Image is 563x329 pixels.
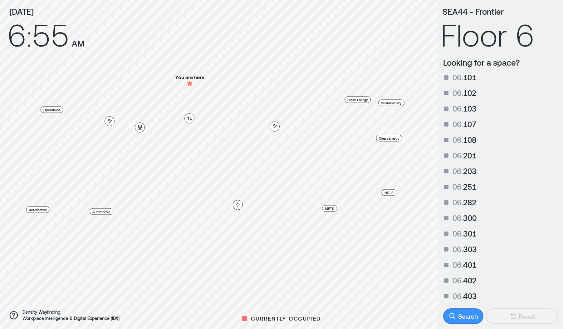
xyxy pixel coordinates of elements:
[462,151,463,160] span: .
[453,135,462,144] span: 06
[453,292,462,301] span: 06
[453,167,462,176] span: 06
[462,135,463,144] span: .
[519,312,535,321] div: Reset
[443,308,483,324] button: Search
[463,151,476,160] span: 201
[462,167,463,176] span: .
[22,315,120,322] p: Workplace Intelligence & Digital Experience (IDX)
[463,73,476,82] span: 101
[441,21,561,47] div: Floor 6
[443,7,561,16] div: SEA44 - Frontier
[453,73,462,82] span: 06
[463,182,476,191] span: 251
[462,229,463,238] span: .
[463,167,477,176] span: 203
[462,73,463,82] span: .
[463,88,476,97] span: 102
[22,309,120,315] p: Density Wayfinding
[462,260,463,269] span: .
[463,198,476,207] span: 282
[462,276,463,285] span: .
[462,213,463,222] span: .
[453,182,462,191] span: 06
[463,245,477,254] span: 303
[463,135,476,144] span: 108
[453,198,462,207] span: 06
[463,229,477,238] span: 301
[486,308,558,324] button: Reset
[453,229,462,238] span: 06
[453,88,462,97] span: 06
[463,104,477,113] span: 103
[462,292,463,301] span: .
[463,292,477,301] span: 403
[462,120,463,129] span: .
[453,104,462,113] span: 06
[453,245,462,254] span: 06
[453,151,462,160] span: 06
[462,182,463,191] span: .
[443,57,558,67] p: Looking for a space?
[463,120,476,129] span: 107
[463,276,477,285] span: 402
[453,213,462,222] span: 06
[458,312,478,321] div: Search
[453,276,462,285] span: 06
[463,213,477,222] span: 300
[462,245,463,254] span: .
[462,198,463,207] span: .
[463,260,477,269] span: 401
[453,120,462,129] span: 06
[462,88,463,97] span: .
[453,260,462,269] span: 06
[462,104,463,113] span: .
